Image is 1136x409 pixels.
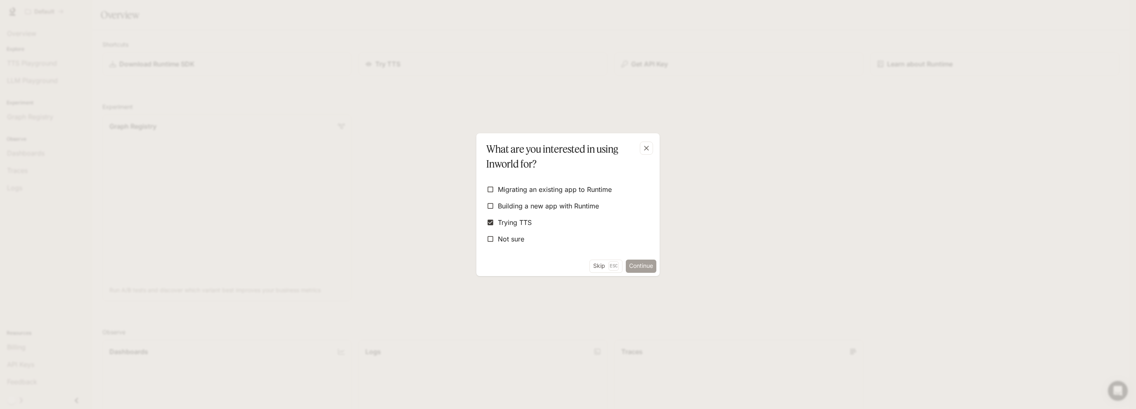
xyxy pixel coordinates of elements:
span: Trying TTS [498,218,532,227]
p: What are you interested in using Inworld for? [486,142,646,171]
span: Migrating an existing app to Runtime [498,184,612,194]
button: SkipEsc [589,260,622,273]
p: Esc [608,261,619,270]
span: Building a new app with Runtime [498,201,599,211]
span: Not sure [498,234,524,244]
button: Continue [626,260,656,273]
